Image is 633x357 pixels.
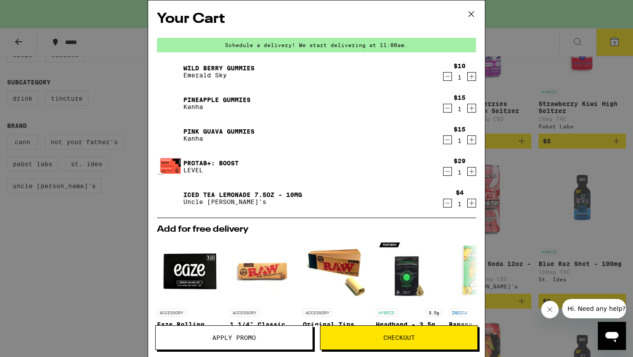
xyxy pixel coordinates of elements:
[155,325,313,350] button: Apply Promo
[183,103,251,110] p: Kanha
[230,238,296,304] img: RAW - 1 1/4" Classic Rolling Papers
[183,160,239,167] a: Protab+: Boost
[303,309,332,317] p: ACCESSORY
[376,309,397,317] p: HYBRID
[454,157,466,164] div: $29
[456,200,464,208] div: 1
[467,199,476,208] button: Increment
[230,309,259,317] p: ACCESSORY
[449,309,470,317] p: INDICA
[454,74,466,81] div: 1
[467,135,476,144] button: Increment
[449,321,515,328] p: Banana OG - 3.5g
[157,186,182,211] img: Iced Tea Lemonade 7.5oz - 10mg
[157,321,223,335] p: Eaze Rolling Papers
[454,62,466,69] div: $10
[157,90,182,117] img: Pineapple Gummies
[467,167,476,176] button: Increment
[426,309,442,317] p: 3.5g
[449,238,515,304] img: Anarchy - Banana OG - 3.5g
[383,335,415,341] span: Checkout
[157,238,223,347] a: Open page for Eaze Rolling Papers from Eaze Accessories
[454,106,466,113] div: 1
[157,9,476,29] h2: Your Cart
[303,238,369,347] a: Open page for Original Tips from RAW
[454,94,466,101] div: $15
[183,65,255,72] a: Wild Berry Gummies
[183,198,302,205] p: Uncle [PERSON_NAME]'s
[467,72,476,81] button: Increment
[183,72,255,79] p: Emerald Sky
[598,322,626,350] iframe: Button to launch messaging window
[183,167,239,174] p: LEVEL
[230,321,296,335] p: 1 1/4" Classic Rolling Papers
[443,199,452,208] button: Decrement
[443,167,452,176] button: Decrement
[467,104,476,113] button: Increment
[303,321,369,328] p: Original Tips
[183,191,302,198] a: Iced Tea Lemonade 7.5oz - 10mg
[183,135,255,142] p: Kanha
[230,238,296,347] a: Open page for 1 1/4" Classic Rolling Papers from RAW
[157,154,182,179] img: Protab+: Boost
[157,225,476,234] h2: Add for free delivery
[454,126,466,133] div: $15
[320,325,478,350] button: Checkout
[212,335,256,341] span: Apply Promo
[454,137,466,144] div: 1
[183,96,251,103] a: Pineapple Gummies
[183,128,255,135] a: Pink Guava Gummies
[443,135,452,144] button: Decrement
[376,238,442,347] a: Open page for Headband - 3.5g from Circles Base Camp
[454,169,466,176] div: 1
[157,38,476,52] div: Schedule a delivery! We start delivering at 11:00am.
[303,238,369,304] img: RAW - Original Tips
[541,301,559,318] iframe: Close message
[157,123,182,147] img: Pink Guava Gummies
[449,238,515,347] a: Open page for Banana OG - 3.5g from Anarchy
[157,59,182,84] img: Wild Berry Gummies
[157,238,223,304] img: Eaze Accessories - Eaze Rolling Papers
[443,104,452,113] button: Decrement
[157,309,186,317] p: ACCESSORY
[443,72,452,81] button: Decrement
[376,238,442,304] img: Circles Base Camp - Headband - 3.5g
[456,189,464,196] div: $4
[562,299,626,318] iframe: Message from company
[376,321,442,328] p: Headband - 3.5g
